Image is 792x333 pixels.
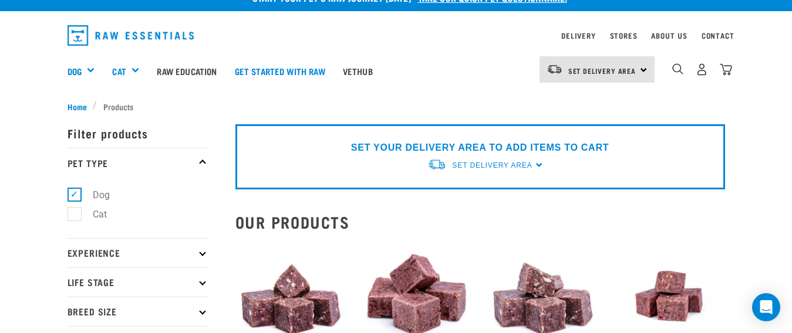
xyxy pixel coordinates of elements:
[696,63,708,76] img: user.png
[68,64,82,78] a: Dog
[651,33,687,38] a: About Us
[672,63,683,74] img: home-icon-1@2x.png
[427,158,446,171] img: van-moving.png
[226,47,334,94] a: Get started with Raw
[568,69,636,73] span: Set Delivery Area
[58,21,734,50] nav: dropdown navigation
[235,213,725,231] h2: Our Products
[334,47,382,94] a: Vethub
[752,293,780,321] div: Open Intercom Messenger
[74,207,112,222] label: Cat
[547,64,562,74] img: van-moving.png
[68,100,87,113] span: Home
[702,33,734,38] a: Contact
[720,63,732,76] img: home-icon@2x.png
[68,267,208,297] p: Life Stage
[351,141,609,155] p: SET YOUR DELIVERY AREA TO ADD ITEMS TO CART
[68,100,93,113] a: Home
[68,238,208,267] p: Experience
[74,188,114,202] label: Dog
[68,25,194,46] img: Raw Essentials Logo
[68,148,208,177] p: Pet Type
[112,64,126,78] a: Cat
[452,161,532,169] span: Set Delivery Area
[68,100,725,113] nav: breadcrumbs
[68,118,208,148] p: Filter products
[68,297,208,326] p: Breed Size
[561,33,595,38] a: Delivery
[610,33,638,38] a: Stores
[148,47,225,94] a: Raw Education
